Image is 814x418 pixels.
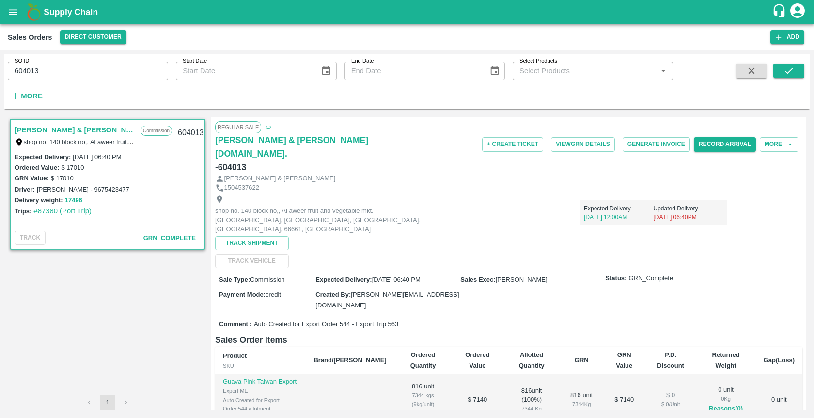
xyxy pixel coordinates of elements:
[15,57,29,65] label: SO ID
[584,213,654,222] p: [DATE] 12:00AM
[712,351,740,369] b: Returned Weight
[24,2,44,22] img: logo
[215,121,261,133] span: Regular Sale
[568,400,595,409] div: 7344 Kg
[584,204,654,213] p: Expected Delivery
[654,204,723,213] p: Updated Delivery
[219,276,250,283] label: Sale Type :
[224,183,259,193] p: 1504537622
[215,207,433,234] p: shop no. 140 block no,, Al aweer fruit and vegetable mkt. [GEOGRAPHIC_DATA], [GEOGRAPHIC_DATA], [...
[313,356,386,364] b: Brand/[PERSON_NAME]
[551,137,615,151] button: ViewGRN Details
[61,164,84,171] label: $ 17010
[465,351,490,369] b: Ordered Value
[15,175,49,182] label: GRN Value:
[223,386,298,395] div: Export ME
[15,124,136,136] a: [PERSON_NAME] & [PERSON_NAME][DOMAIN_NAME].
[511,386,552,414] div: 816 unit ( 100 %)
[8,88,45,104] button: More
[8,31,52,44] div: Sales Orders
[760,137,798,151] button: More
[250,276,285,283] span: Commission
[628,274,673,283] span: GRN_Complete
[21,92,43,100] strong: More
[37,186,129,193] label: [PERSON_NAME] - 9675423477
[519,57,557,65] label: Select Products
[80,395,135,410] nav: pagination navigation
[215,236,289,250] button: Track Shipment
[351,57,374,65] label: End Date
[2,1,24,23] button: open drawer
[482,137,543,151] button: + Create Ticket
[704,386,748,415] div: 0 unit
[616,351,632,369] b: GRN Value
[770,30,804,44] button: Add
[223,352,247,359] b: Product
[410,351,436,369] b: Ordered Quantity
[519,351,545,369] b: Allotted Quantity
[266,291,281,298] span: credit
[215,133,411,161] a: [PERSON_NAME] & [PERSON_NAME][DOMAIN_NAME].
[317,62,335,80] button: Choose date
[224,174,336,183] p: [PERSON_NAME] & [PERSON_NAME]
[372,276,421,283] span: [DATE] 06:40 PM
[219,291,266,298] label: Payment Mode :
[44,5,772,19] a: Supply Chain
[496,276,548,283] span: [PERSON_NAME]
[315,276,372,283] label: Expected Delivery :
[8,62,168,80] input: Enter SO ID
[73,153,121,161] label: [DATE] 06:40 PM
[575,356,589,364] b: GRN
[100,395,115,410] button: page 1
[654,213,723,222] p: [DATE] 06:40PM
[315,291,351,298] label: Created By :
[60,30,126,44] button: Select DC
[172,122,209,145] div: 604013
[772,3,789,21] div: customer-support
[315,291,459,309] span: [PERSON_NAME][EMAIL_ADDRESS][DOMAIN_NAME]
[623,137,690,151] button: Generate Invoice
[15,196,63,204] label: Delivery weight:
[15,208,31,215] label: Trips:
[704,394,748,403] div: 0 Kg
[223,377,298,386] p: Guava Pink Taiwan Export
[219,320,252,329] label: Comment :
[254,320,398,329] span: Auto Created for Export Order 544 - Export Trip 563
[223,361,298,370] div: SKU
[15,186,35,193] label: Driver:
[44,7,98,17] b: Supply Chain
[215,161,246,174] h6: - 604013
[33,207,92,215] a: #87380 (Port Trip)
[223,396,298,414] div: Auto Created for Export Order:544 allotment
[15,153,71,161] label: Expected Delivery :
[176,62,313,80] input: Start Date
[344,62,482,80] input: End Date
[15,164,59,171] label: Ordered Value:
[568,391,595,409] div: 816 unit
[764,356,795,364] b: Gap(Loss)
[485,62,504,80] button: Choose date
[605,274,626,283] label: Status:
[460,276,495,283] label: Sales Exec :
[51,175,74,182] label: $ 17010
[657,351,684,369] b: P.D. Discount
[143,234,196,241] span: GRN_Complete
[653,391,689,400] div: $ 0
[789,2,806,22] div: account of current user
[402,391,444,409] div: 7344 kgs (9kg/unit)
[141,126,172,136] p: Commission
[516,64,654,77] input: Select Products
[694,137,756,151] button: Record Arrival
[183,57,207,65] label: Start Date
[704,403,748,415] button: Reasons(0)
[511,404,552,413] div: 7344 Kg
[65,195,82,206] button: 17496
[402,409,444,418] div: $ 8.75 / Unit
[653,400,689,409] div: $ 0 / Unit
[24,138,547,145] label: shop no. 140 block no,, Al aweer fruit and vegetable mkt. [GEOGRAPHIC_DATA], [GEOGRAPHIC_DATA], [...
[215,333,802,347] h6: Sales Order Items
[657,64,670,77] button: Open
